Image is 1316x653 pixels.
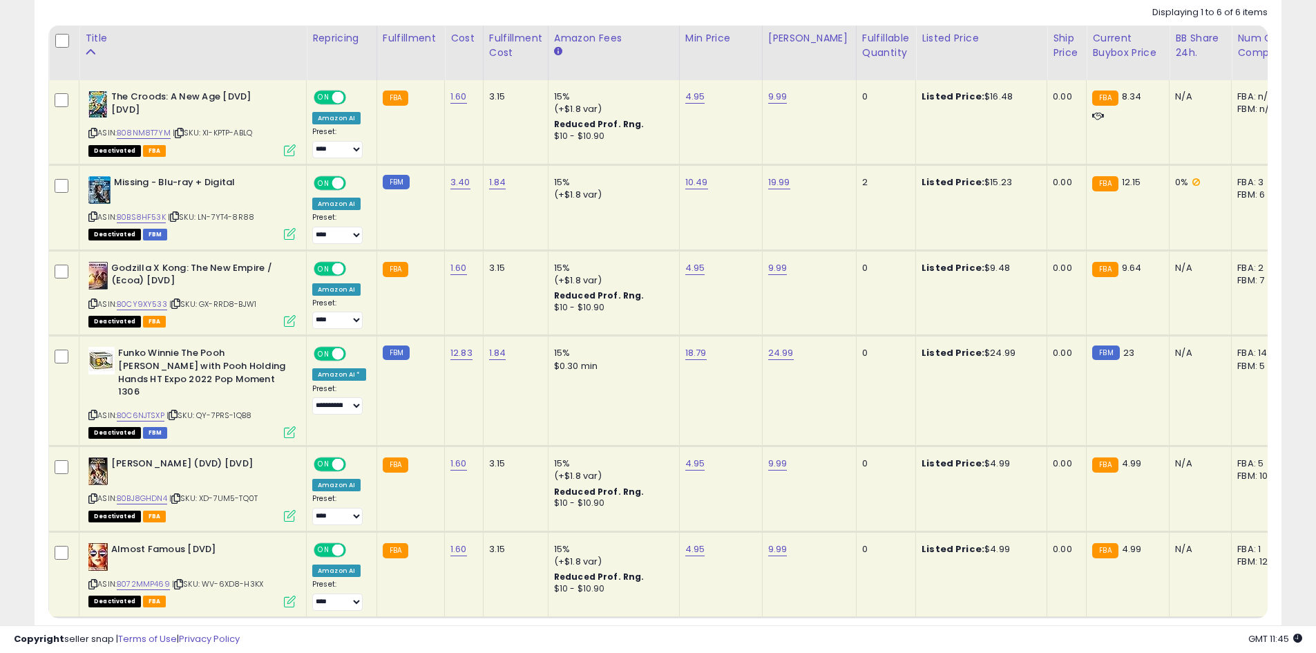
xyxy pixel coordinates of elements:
[554,498,669,509] div: $10 - $10.90
[1152,6,1268,19] div: Displaying 1 to 6 of 6 items
[685,31,756,46] div: Min Price
[117,578,170,590] a: B072MMP469
[1053,457,1076,470] div: 0.00
[1237,176,1283,189] div: FBA: 3
[143,511,166,522] span: FBA
[312,384,366,415] div: Preset:
[862,347,905,359] div: 0
[1237,91,1283,103] div: FBA: n/a
[383,346,410,360] small: FBM
[862,262,905,274] div: 0
[1175,31,1226,60] div: BB Share 24h.
[88,543,108,571] img: 51PFaBxelzL._SL40_.jpg
[554,302,669,314] div: $10 - $10.90
[1053,347,1076,359] div: 0.00
[1175,457,1221,470] div: N/A
[1122,542,1142,556] span: 4.99
[312,479,361,491] div: Amazon AI
[450,261,467,275] a: 1.60
[1092,457,1118,473] small: FBA
[768,31,850,46] div: [PERSON_NAME]
[118,632,177,645] a: Terms of Use
[1175,262,1221,274] div: N/A
[554,31,674,46] div: Amazon Fees
[383,175,410,189] small: FBM
[922,91,1036,103] div: $16.48
[554,118,645,130] b: Reduced Prof. Rng.
[312,494,366,525] div: Preset:
[1237,543,1283,556] div: FBA: 1
[169,299,256,310] span: | SKU: GX-RRD8-BJW1
[88,176,111,204] img: 51qksAjfbBL._SL40_.jpg
[88,347,115,375] img: 41U4HRw7rVL._SL40_.jpg
[922,262,1036,274] div: $9.48
[166,410,251,421] span: | SKU: QY-7PRS-1QB8
[117,493,167,504] a: B0BJ8GHDN4
[450,90,467,104] a: 1.60
[862,91,905,103] div: 0
[315,545,332,556] span: ON
[554,176,669,189] div: 15%
[768,176,790,189] a: 19.99
[450,176,470,189] a: 3.40
[88,229,141,240] span: All listings that are unavailable for purchase on Amazon for any reason other than out-of-stock
[862,31,910,60] div: Fulfillable Quantity
[88,511,141,522] span: All listings that are unavailable for purchase on Amazon for any reason other than out-of-stock
[922,542,984,556] b: Listed Price:
[1092,91,1118,106] small: FBA
[344,177,366,189] span: OFF
[768,90,788,104] a: 9.99
[312,127,366,158] div: Preset:
[143,229,168,240] span: FBM
[312,31,371,46] div: Repricing
[1123,346,1134,359] span: 23
[1175,347,1221,359] div: N/A
[922,176,1036,189] div: $15.23
[450,457,467,471] a: 1.60
[489,543,537,556] div: 3.15
[685,261,705,275] a: 4.95
[554,274,669,287] div: (+$1.8 var)
[1122,261,1142,274] span: 9.64
[143,316,166,328] span: FBA
[489,262,537,274] div: 3.15
[14,633,240,646] div: seller snap | |
[922,457,984,470] b: Listed Price:
[685,457,705,471] a: 4.95
[1237,262,1283,274] div: FBA: 2
[554,571,645,583] b: Reduced Prof. Rng.
[862,176,905,189] div: 2
[1053,176,1076,189] div: 0.00
[922,261,984,274] b: Listed Price:
[117,127,171,139] a: B08NM8T7YM
[88,457,296,520] div: ASIN:
[88,427,141,439] span: All listings that are unavailable for purchase on Amazon for any reason other than out-of-stock
[1175,91,1221,103] div: N/A
[344,92,366,104] span: OFF
[312,299,366,330] div: Preset:
[489,346,506,360] a: 1.84
[922,31,1041,46] div: Listed Price
[312,198,361,210] div: Amazon AI
[312,112,361,124] div: Amazon AI
[315,348,332,360] span: ON
[1122,176,1141,189] span: 12.15
[88,176,296,239] div: ASIN:
[315,177,332,189] span: ON
[85,31,301,46] div: Title
[768,346,794,360] a: 24.99
[88,596,141,607] span: All listings that are unavailable for purchase on Amazon for any reason other than out-of-stock
[117,410,164,422] a: B0C6NJTSXP
[143,427,168,439] span: FBM
[554,486,645,498] b: Reduced Prof. Rng.
[172,578,263,589] span: | SKU: WV-6XD8-H3KX
[1248,632,1302,645] span: 2025-09-12 11:45 GMT
[1122,457,1142,470] span: 4.99
[922,457,1036,470] div: $4.99
[768,261,788,275] a: 9.99
[168,211,254,223] span: | SKU: LN-7YT4-8R88
[383,31,439,46] div: Fulfillment
[554,103,669,115] div: (+$1.8 var)
[173,127,252,138] span: | SKU: XI-KPTP-ABLQ
[179,632,240,645] a: Privacy Policy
